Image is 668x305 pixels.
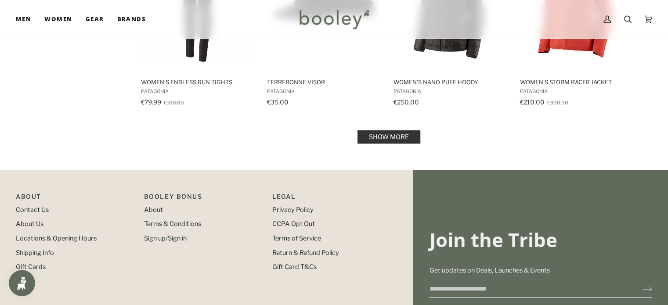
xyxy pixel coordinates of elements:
[144,206,163,214] a: About
[16,15,31,24] span: Men
[144,220,201,228] a: Terms & Conditions
[141,88,255,94] span: Patagonia
[144,192,264,205] p: Booley Bonus
[267,78,381,86] span: Terrebonne Visor
[547,100,568,106] span: €300.00
[141,78,255,86] span: Women's Endless Run Tights
[141,133,637,141] div: Pagination
[520,88,633,94] span: Patagonia
[16,192,135,205] p: Pipeline_Footer Main
[429,228,652,252] h3: Join the Tribe
[141,98,161,106] span: €79.99
[272,263,317,271] a: Gift Card T&Cs
[272,234,321,242] a: Terms of Service
[16,206,49,214] a: Contact Us
[429,266,652,276] p: Get updates on Deals, Launches & Events
[16,220,43,228] a: About Us
[429,281,629,297] input: your-email@example.com
[272,206,314,214] a: Privacy Policy
[629,282,652,296] button: Join
[164,100,184,106] span: €100.00
[16,263,46,271] a: Gift Cards
[267,88,381,94] span: Patagonia
[16,234,97,242] a: Locations & Opening Hours
[272,249,339,257] a: Return & Refund Policy
[272,220,315,228] a: CCPA Opt Out
[394,98,419,106] span: €250.00
[144,234,187,242] a: Sign up/Sign in
[117,15,146,24] span: Brands
[394,78,507,86] span: Women's Nano Puff Hoody
[357,130,420,144] a: Show more
[16,249,54,257] a: Shipping Info
[44,15,72,24] span: Women
[9,270,35,296] iframe: Button to open loyalty program pop-up
[520,98,544,106] span: €210.00
[86,15,104,24] span: Gear
[394,88,507,94] span: Patagonia
[296,7,372,32] img: Booley
[520,78,633,86] span: Women's Storm Racer Jacket
[272,192,392,205] p: Pipeline_Footer Sub
[267,98,289,106] span: €35.00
